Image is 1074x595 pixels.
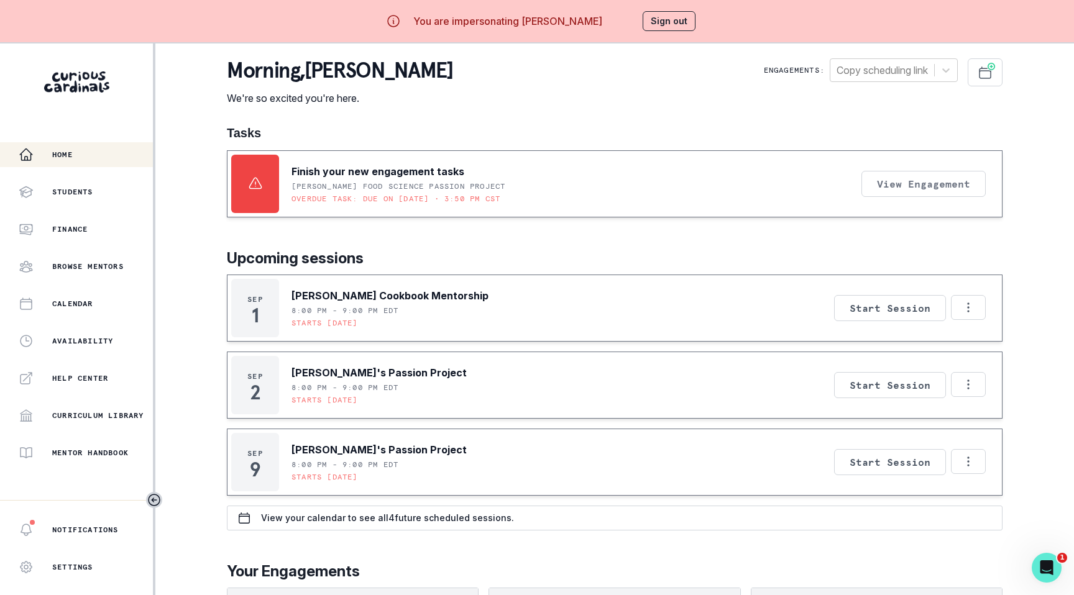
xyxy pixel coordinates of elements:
[261,513,514,523] p: View your calendar to see all 4 future scheduled sessions.
[52,411,144,420] p: Curriculum Library
[227,125,1003,140] h1: Tasks
[291,395,358,405] p: Starts [DATE]
[250,386,260,399] p: 2
[413,14,602,29] p: You are impersonating [PERSON_NAME]
[861,171,986,197] button: View Engagement
[834,295,946,321] button: Start Session
[291,472,358,482] p: Starts [DATE]
[52,187,93,197] p: Students
[247,371,263,381] p: Sep
[951,449,986,474] button: Options
[1057,553,1067,563] span: 1
[52,373,108,383] p: Help Center
[968,58,1003,86] button: Schedule Sessions
[250,463,260,476] p: 9
[291,383,398,393] p: 8:00 PM - 9:00 PM EDT
[52,525,119,535] p: Notifications
[247,448,263,458] p: Sep
[1032,553,1062,583] iframe: Intercom live chat
[291,194,500,204] p: Overdue task: Due on [DATE] • 3:50 PM CST
[834,372,946,398] button: Start Session
[764,65,825,75] p: Engagements:
[227,91,452,106] p: We're so excited you're here.
[227,58,452,83] p: morning , [PERSON_NAME]
[52,150,73,160] p: Home
[146,492,162,508] button: Toggle sidebar
[52,261,124,271] p: Browse Mentors
[52,224,88,234] p: Finance
[44,71,109,93] img: Curious Cardinals Logo
[52,562,93,572] p: Settings
[52,448,129,458] p: Mentor Handbook
[643,11,695,31] button: Sign out
[291,181,505,191] p: [PERSON_NAME] Food Science Passion Project
[227,560,1003,583] p: Your Engagements
[291,318,358,328] p: Starts [DATE]
[247,294,263,304] p: Sep
[252,309,259,322] p: 1
[291,288,489,303] p: [PERSON_NAME] Cookbook Mentorship
[291,442,467,457] p: [PERSON_NAME]'s Passion Project
[227,247,1003,270] p: Upcoming sessions
[291,460,398,470] p: 8:00 PM - 9:00 PM EDT
[834,449,946,475] button: Start Session
[951,372,986,397] button: Options
[291,164,464,179] p: Finish your new engagement tasks
[52,336,113,346] p: Availability
[52,299,93,309] p: Calendar
[291,365,467,380] p: [PERSON_NAME]'s Passion Project
[951,295,986,320] button: Options
[291,306,398,316] p: 8:00 PM - 9:00 PM EDT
